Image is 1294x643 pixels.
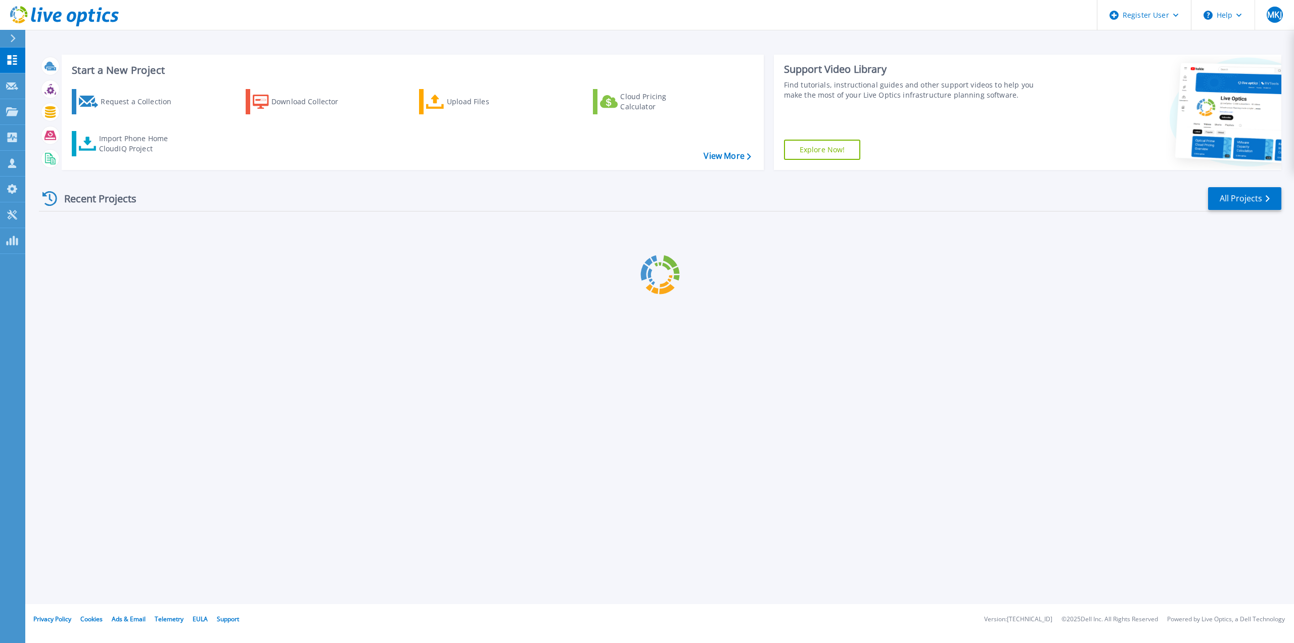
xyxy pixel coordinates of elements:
div: Upload Files [447,92,528,112]
h3: Start a New Project [72,65,751,76]
a: Download Collector [246,89,358,114]
div: Cloud Pricing Calculator [620,92,701,112]
div: Download Collector [271,92,352,112]
a: Request a Collection [72,89,184,114]
li: Version: [TECHNICAL_ID] [984,616,1052,623]
a: Upload Files [419,89,532,114]
a: Privacy Policy [33,615,71,623]
a: Ads & Email [112,615,146,623]
li: © 2025 Dell Inc. All Rights Reserved [1061,616,1158,623]
a: Cloud Pricing Calculator [593,89,706,114]
li: Powered by Live Optics, a Dell Technology [1167,616,1285,623]
a: Telemetry [155,615,183,623]
div: Request a Collection [101,92,181,112]
div: Support Video Library [784,63,1046,76]
span: MKJ [1267,11,1281,19]
a: Cookies [80,615,103,623]
a: View More [704,151,751,161]
div: Find tutorials, instructional guides and other support videos to help you make the most of your L... [784,80,1046,100]
div: Import Phone Home CloudIQ Project [99,134,178,154]
a: Explore Now! [784,140,861,160]
a: Support [217,615,239,623]
a: EULA [193,615,208,623]
a: All Projects [1208,187,1281,210]
div: Recent Projects [39,186,150,211]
